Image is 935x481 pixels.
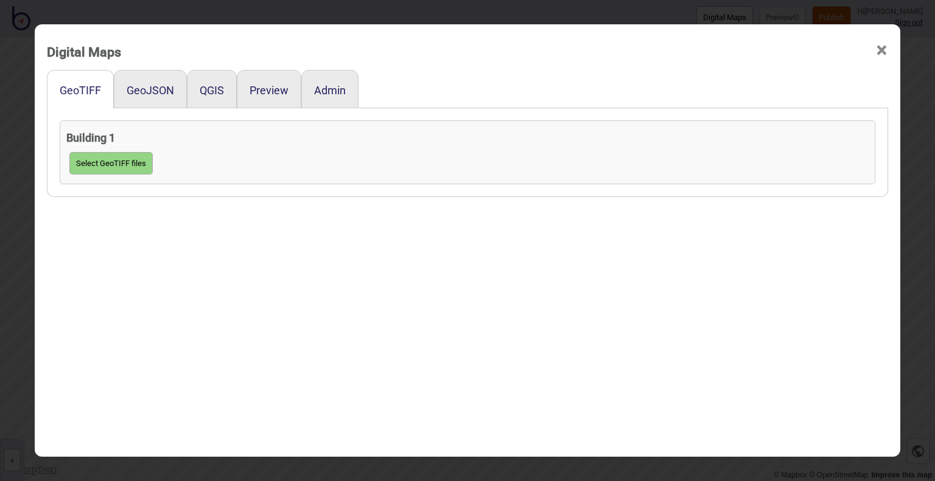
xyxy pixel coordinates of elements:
button: Admin [314,84,346,97]
button: GeoJSON [127,84,174,97]
button: GeoTIFF [60,84,101,97]
button: QGIS [200,84,224,97]
button: Select GeoTIFF files [69,152,153,175]
button: Preview [250,84,289,97]
h4: Building 1 [66,127,869,149]
div: Digital Maps [47,39,121,65]
span: × [875,30,888,71]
